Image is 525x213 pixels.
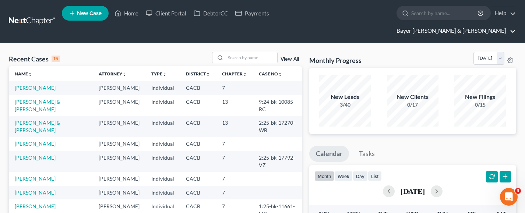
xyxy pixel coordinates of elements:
td: 7 [216,81,253,95]
i: unfold_more [278,72,282,77]
a: Help [491,7,516,20]
td: [PERSON_NAME] [93,137,145,151]
td: 13 [216,95,253,116]
td: 7 [216,172,253,185]
td: CACB [180,116,216,137]
button: day [353,171,368,181]
a: DebtorCC [190,7,232,20]
a: [PERSON_NAME] & [PERSON_NAME] [15,99,60,112]
td: [PERSON_NAME] [93,186,145,199]
td: 2:25-bk-17270-WB [253,116,302,137]
h2: [DATE] [401,187,425,195]
a: Tasks [352,146,381,162]
td: 9:24-bk-10085-RC [253,95,302,116]
div: 3/40 [319,101,371,109]
i: unfold_more [122,72,127,77]
a: Client Portal [142,7,190,20]
td: 2:25-bk-17792-VZ [253,151,302,172]
td: CACB [180,172,216,185]
button: month [314,171,334,181]
input: Search by name... [411,6,479,20]
i: unfold_more [162,72,167,77]
td: 13 [216,116,253,137]
td: CACB [180,186,216,199]
a: Calendar [309,146,349,162]
td: CACB [180,151,216,172]
td: [PERSON_NAME] [93,116,145,137]
td: [PERSON_NAME] [93,95,145,116]
a: Typeunfold_more [151,71,167,77]
div: 0/17 [387,101,438,109]
td: Individual [145,116,180,137]
td: 7 [216,186,253,199]
a: Nameunfold_more [15,71,32,77]
a: [PERSON_NAME] [15,189,56,196]
iframe: Intercom live chat [500,188,518,206]
a: [PERSON_NAME] [15,155,56,161]
button: list [368,171,382,181]
td: Individual [145,186,180,199]
td: Individual [145,172,180,185]
div: 0/15 [454,101,506,109]
a: Districtunfold_more [186,71,210,77]
td: CACB [180,81,216,95]
a: Payments [232,7,273,20]
div: New Leads [319,93,371,101]
a: Attorneyunfold_more [99,71,127,77]
i: unfold_more [206,72,210,77]
td: Individual [145,95,180,116]
span: 3 [515,188,521,194]
td: 7 [216,151,253,172]
td: 7 [216,137,253,151]
input: Search by name... [226,52,277,63]
a: [PERSON_NAME] & [PERSON_NAME] [15,120,60,133]
a: [PERSON_NAME] [15,175,56,182]
a: Home [111,7,142,20]
td: Individual [145,151,180,172]
td: [PERSON_NAME] [93,172,145,185]
a: Bayer [PERSON_NAME] & [PERSON_NAME] [393,24,516,38]
td: CACB [180,137,216,151]
td: Individual [145,81,180,95]
td: Individual [145,137,180,151]
td: CACB [180,95,216,116]
div: New Filings [454,93,506,101]
span: New Case [77,11,102,16]
button: week [334,171,353,181]
h3: Monthly Progress [309,56,362,65]
td: [PERSON_NAME] [93,151,145,172]
a: [PERSON_NAME] [15,141,56,147]
td: [PERSON_NAME] [93,81,145,95]
a: Case Nounfold_more [259,71,282,77]
div: 15 [52,56,60,62]
a: Chapterunfold_more [222,71,247,77]
a: [PERSON_NAME] [15,203,56,209]
i: unfold_more [28,72,32,77]
a: [PERSON_NAME] [15,85,56,91]
i: unfold_more [243,72,247,77]
div: New Clients [387,93,438,101]
div: Recent Cases [9,54,60,63]
a: View All [281,57,299,62]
